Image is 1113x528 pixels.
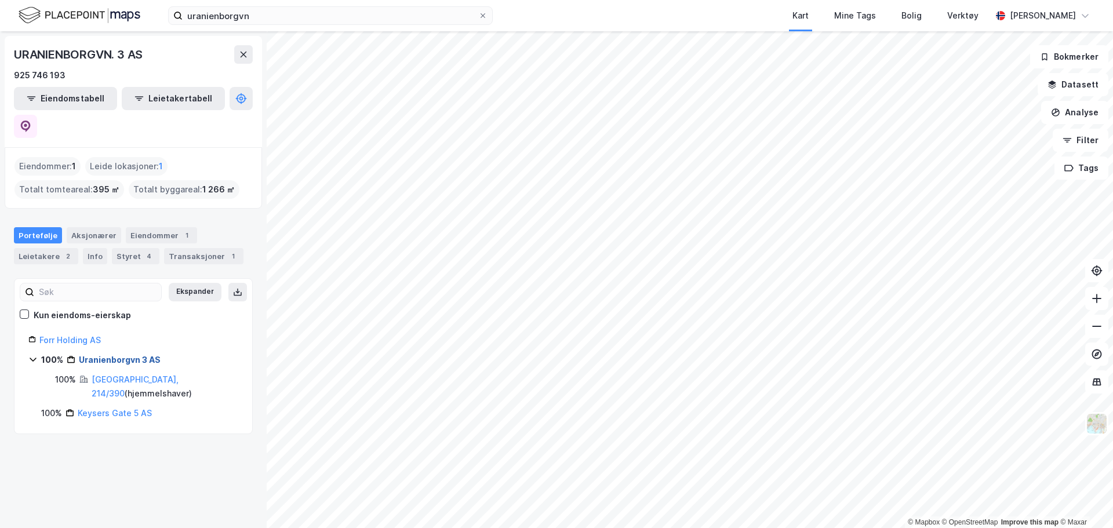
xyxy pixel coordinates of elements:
[183,7,478,24] input: Søk på adresse, matrikkel, gårdeiere, leietakere eller personer
[1001,518,1059,526] a: Improve this map
[1010,9,1076,23] div: [PERSON_NAME]
[55,373,76,387] div: 100%
[39,335,101,345] a: Forr Holding AS
[62,250,74,262] div: 2
[129,180,239,199] div: Totalt byggareal :
[1054,156,1108,180] button: Tags
[164,248,243,264] div: Transaksjoner
[159,159,163,173] span: 1
[78,408,152,418] a: Keysers Gate 5 AS
[834,9,876,23] div: Mine Tags
[19,5,140,26] img: logo.f888ab2527a4732fd821a326f86c7f29.svg
[908,518,940,526] a: Mapbox
[1038,73,1108,96] button: Datasett
[72,159,76,173] span: 1
[14,68,66,82] div: 925 746 193
[34,283,161,301] input: Søk
[79,355,161,365] a: Uranienborgvn 3 AS
[41,406,62,420] div: 100%
[792,9,809,23] div: Kart
[1086,413,1108,435] img: Z
[947,9,979,23] div: Verktøy
[1041,101,1108,124] button: Analyse
[85,157,168,176] div: Leide lokasjoner :
[92,373,238,400] div: ( hjemmelshaver )
[93,183,119,196] span: 395 ㎡
[1053,129,1108,152] button: Filter
[227,250,239,262] div: 1
[181,230,192,241] div: 1
[112,248,159,264] div: Styret
[14,87,117,110] button: Eiendomstabell
[202,183,235,196] span: 1 266 ㎡
[67,227,121,243] div: Aksjonærer
[122,87,225,110] button: Leietakertabell
[901,9,922,23] div: Bolig
[83,248,107,264] div: Info
[14,180,124,199] div: Totalt tomteareal :
[41,353,63,367] div: 100%
[1030,45,1108,68] button: Bokmerker
[14,227,62,243] div: Portefølje
[1055,472,1113,528] iframe: Chat Widget
[14,45,145,64] div: URANIENBORGVN. 3 AS
[169,283,221,301] button: Ekspander
[14,248,78,264] div: Leietakere
[34,308,131,322] div: Kun eiendoms-eierskap
[126,227,197,243] div: Eiendommer
[942,518,998,526] a: OpenStreetMap
[143,250,155,262] div: 4
[92,374,179,398] a: [GEOGRAPHIC_DATA], 214/390
[14,157,81,176] div: Eiendommer :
